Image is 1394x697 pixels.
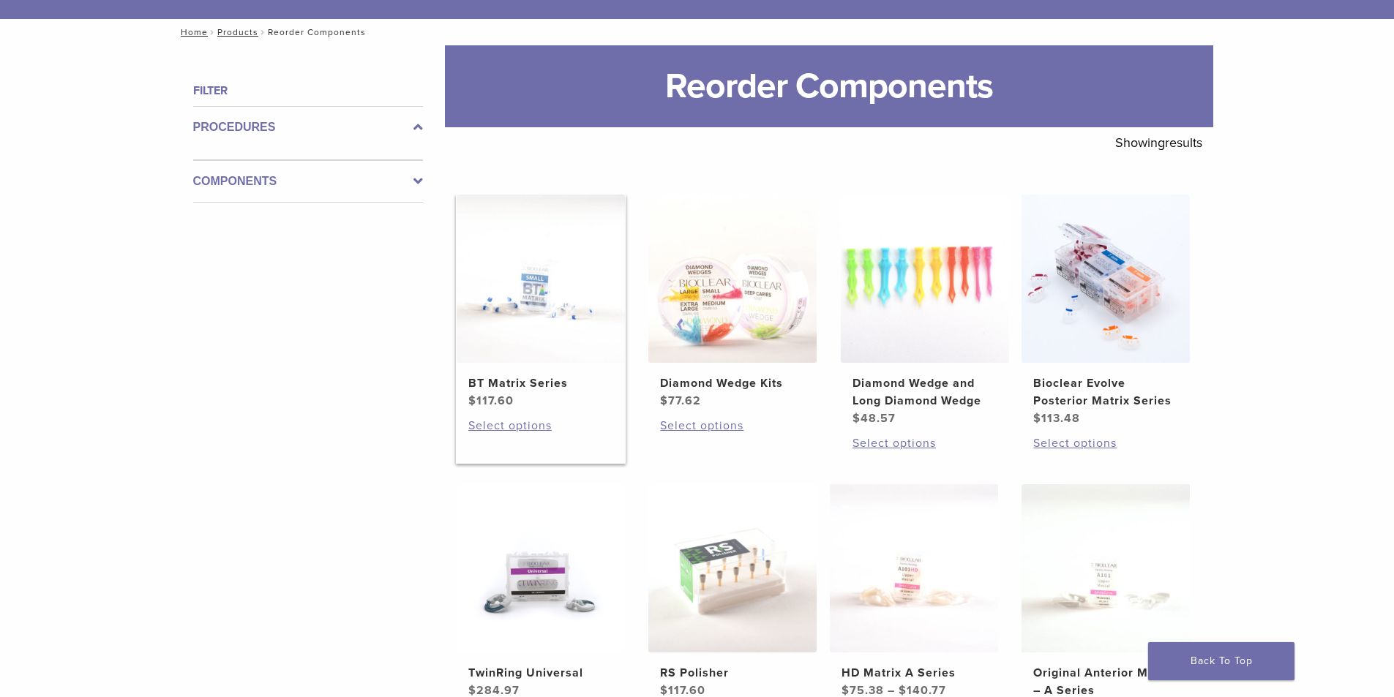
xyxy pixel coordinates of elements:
[1021,195,1191,427] a: Bioclear Evolve Posterior Matrix SeriesBioclear Evolve Posterior Matrix Series $113.48
[457,195,625,363] img: BT Matrix Series
[660,374,805,392] h2: Diamond Wedge Kits
[842,664,986,682] h2: HD Matrix A Series
[852,434,997,452] a: Select options for “Diamond Wedge and Long Diamond Wedge”
[660,417,805,434] a: Select options for “Diamond Wedge Kits”
[1033,374,1178,410] h2: Bioclear Evolve Posterior Matrix Series
[1033,434,1178,452] a: Select options for “Bioclear Evolve Posterior Matrix Series”
[852,411,861,426] span: $
[852,374,997,410] h2: Diamond Wedge and Long Diamond Wedge
[852,411,896,426] bdi: 48.57
[660,393,668,408] span: $
[660,393,701,408] bdi: 77.62
[1022,195,1190,363] img: Bioclear Evolve Posterior Matrix Series
[193,82,423,99] h4: Filter
[456,195,626,410] a: BT Matrix SeriesBT Matrix Series $117.60
[1033,411,1080,426] bdi: 113.48
[217,27,258,37] a: Products
[840,195,1011,427] a: Diamond Wedge and Long Diamond WedgeDiamond Wedge and Long Diamond Wedge $48.57
[468,393,476,408] span: $
[660,664,805,682] h2: RS Polisher
[445,45,1213,127] h1: Reorder Components
[1148,642,1294,680] a: Back To Top
[648,484,817,652] img: RS Polisher
[648,195,817,363] img: Diamond Wedge Kits
[193,173,423,190] label: Components
[1022,484,1190,652] img: Original Anterior Matrix - A Series
[176,27,208,37] a: Home
[648,195,818,410] a: Diamond Wedge KitsDiamond Wedge Kits $77.62
[468,417,613,434] a: Select options for “BT Matrix Series”
[468,374,613,392] h2: BT Matrix Series
[1033,411,1041,426] span: $
[258,29,268,36] span: /
[468,393,514,408] bdi: 117.60
[193,118,423,136] label: Procedures
[841,195,1009,363] img: Diamond Wedge and Long Diamond Wedge
[468,664,613,682] h2: TwinRing Universal
[170,19,1224,45] nav: Reorder Components
[1115,127,1202,158] p: Showing results
[830,484,998,652] img: HD Matrix A Series
[457,484,625,652] img: TwinRing Universal
[208,29,217,36] span: /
